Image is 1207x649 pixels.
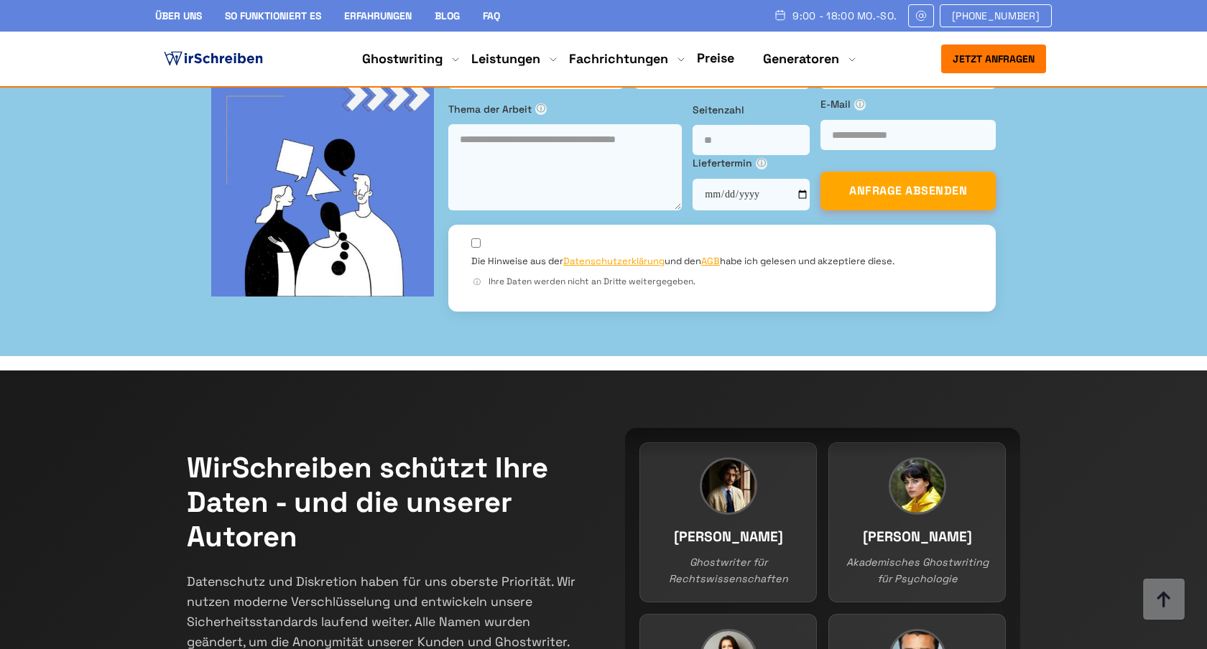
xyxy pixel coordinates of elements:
[471,255,894,268] label: Die Hinweise aus der und den habe ich gelesen und akzeptiere diese.
[915,10,928,22] img: Email
[763,50,839,67] a: Generatoren
[792,10,897,22] span: 9:00 - 18:00 Mo.-So.
[697,50,734,66] a: Preise
[820,96,996,112] label: E-Mail
[774,9,787,21] img: Schedule
[187,451,582,554] h2: WirSchreiben schützt Ihre Daten - und die unserer Autoren
[471,276,483,288] span: ⓘ
[1142,579,1185,622] img: button top
[940,4,1052,27] a: [PHONE_NUMBER]
[471,50,540,67] a: Leistungen
[435,9,460,22] a: Blog
[655,562,802,584] h3: Dr. [PERSON_NAME]
[161,48,266,70] img: logo ghostwriter-österreich
[563,255,665,267] a: Datenschutzerklärung
[535,103,547,115] span: ⓘ
[155,9,202,22] a: Über uns
[843,562,991,584] h3: [PERSON_NAME]
[211,74,434,297] img: bg
[952,10,1040,22] span: [PHONE_NUMBER]
[362,50,443,67] a: Ghostwriting
[471,275,973,289] div: Ihre Daten werden nicht an Dritte weitergegeben.
[448,101,682,117] label: Thema der Arbeit
[820,172,996,210] button: ANFRAGE ABSENDEN
[225,9,321,22] a: So funktioniert es
[756,158,767,169] span: ⓘ
[701,255,720,267] a: AGB
[854,99,866,111] span: ⓘ
[344,9,412,22] a: Erfahrungen
[483,9,500,22] a: FAQ
[941,45,1046,73] button: Jetzt anfragen
[693,155,810,171] label: Liefertermin
[569,50,668,67] a: Fachrichtungen
[693,102,810,118] label: Seitenzahl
